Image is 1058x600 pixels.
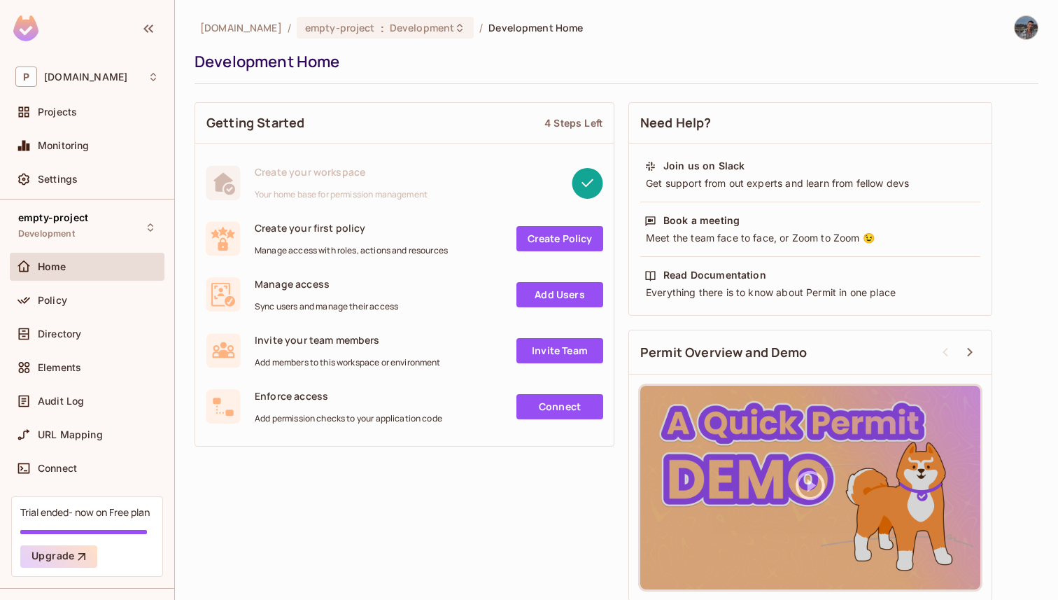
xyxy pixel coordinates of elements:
[479,21,483,34] li: /
[255,389,442,403] span: Enforce access
[288,21,291,34] li: /
[644,286,976,300] div: Everything there is to know about Permit in one place
[663,214,740,228] div: Book a meeting
[255,165,428,179] span: Create your workspace
[544,116,602,130] div: 4 Steps Left
[516,394,603,419] a: Connect
[200,21,282,34] span: the active workspace
[38,106,77,118] span: Projects
[488,21,583,34] span: Development Home
[38,174,78,185] span: Settings
[380,22,385,34] span: :
[13,15,38,41] img: SReyMgAAAABJRU5ErkJggg==
[38,261,66,272] span: Home
[38,140,90,151] span: Monitoring
[640,114,712,132] span: Need Help?
[255,277,398,291] span: Manage access
[644,231,976,245] div: Meet the team face to face, or Zoom to Zoom 😉
[255,333,441,347] span: Invite your team members
[255,413,442,424] span: Add permission checks to your application code
[38,396,84,407] span: Audit Log
[255,301,398,312] span: Sync users and manage their access
[516,282,603,307] a: Add Users
[255,357,441,368] span: Add members to this workspace or environment
[255,221,448,235] span: Create your first policy
[44,71,127,83] span: Workspace: permit.io
[663,268,766,282] div: Read Documentation
[18,228,75,239] span: Development
[305,21,375,34] span: empty-project
[390,21,454,34] span: Development
[38,463,77,474] span: Connect
[20,505,150,519] div: Trial ended- now on Free plan
[38,295,67,306] span: Policy
[640,344,807,361] span: Permit Overview and Demo
[663,159,745,173] div: Join us on Slack
[255,189,428,200] span: Your home base for permission management
[38,429,103,440] span: URL Mapping
[18,212,88,223] span: empty-project
[255,245,448,256] span: Manage access with roles, actions and resources
[1015,16,1038,39] img: Alon Boshi
[38,362,81,373] span: Elements
[206,114,304,132] span: Getting Started
[516,226,603,251] a: Create Policy
[516,338,603,363] a: Invite Team
[15,67,37,87] span: P
[195,51,1031,72] div: Development Home
[644,176,976,190] div: Get support from out experts and learn from fellow devs
[20,545,97,568] button: Upgrade
[38,328,81,340] span: Directory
